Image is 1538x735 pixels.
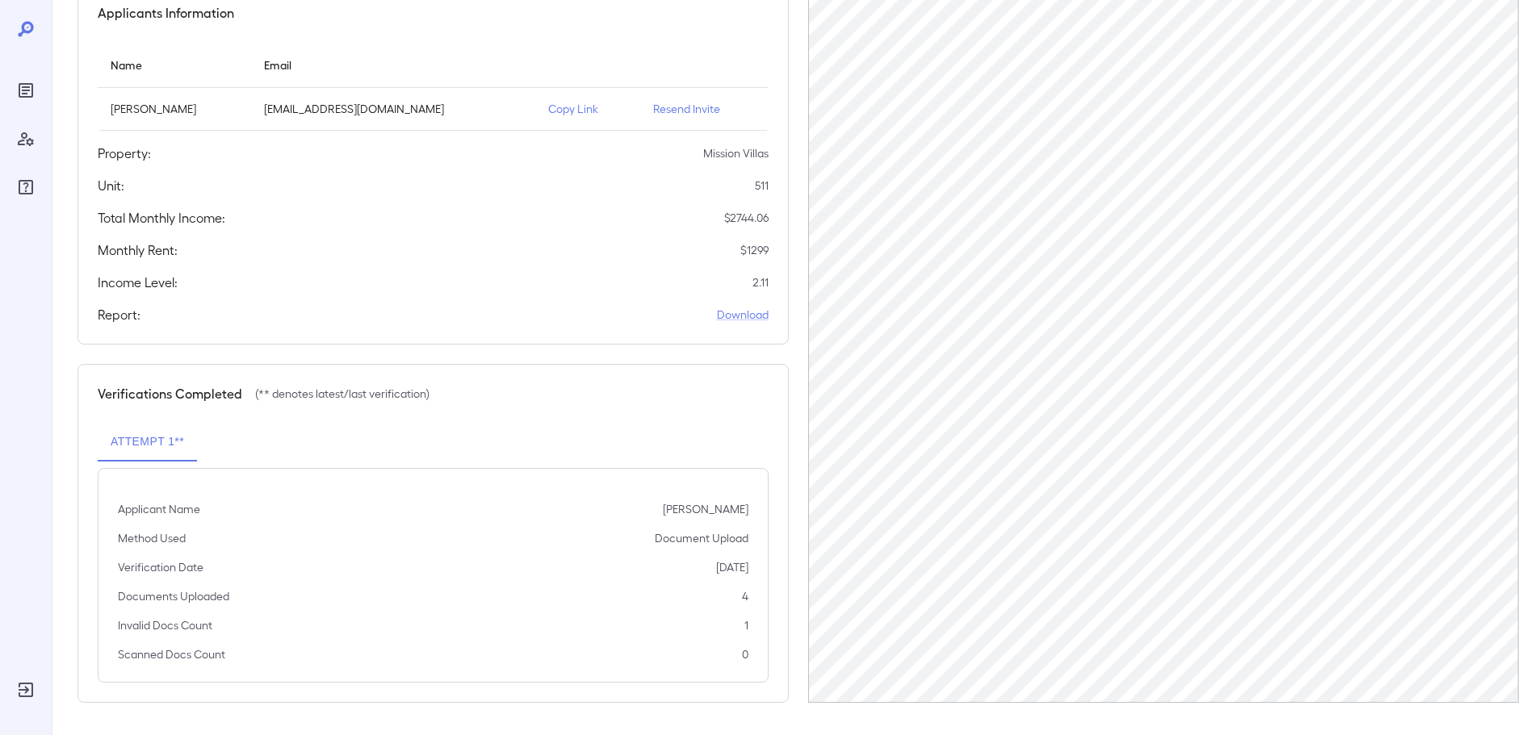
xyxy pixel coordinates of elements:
div: Log Out [13,677,39,703]
div: Manage Users [13,126,39,152]
p: [PERSON_NAME] [111,101,238,117]
h5: Unit: [98,176,124,195]
p: $ 2744.06 [724,210,769,226]
p: 0 [742,646,748,662]
p: $ 1299 [740,242,769,258]
p: Copy Link [548,101,627,117]
p: Scanned Docs Count [118,646,225,662]
p: Documents Uploaded [118,588,229,604]
h5: Applicants Information [98,3,234,23]
p: Resend Invite [653,101,756,117]
div: FAQ [13,174,39,200]
p: [DATE] [716,559,748,575]
p: Applicant Name [118,501,200,517]
a: Download [717,307,769,323]
p: 4 [742,588,748,604]
h5: Property: [98,144,151,163]
h5: Verifications Completed [98,384,242,403]
h5: Report: [98,305,140,324]
h5: Total Monthly Income: [98,208,225,228]
h5: Monthly Rent: [98,240,178,260]
th: Email [251,42,535,88]
p: [EMAIL_ADDRESS][DOMAIN_NAME] [264,101,522,117]
p: Verification Date [118,559,203,575]
p: [PERSON_NAME] [663,501,748,517]
p: (** denotes latest/last verification) [255,386,430,402]
p: Mission Villas [703,145,769,161]
table: simple table [98,42,769,131]
p: Document Upload [655,530,748,546]
h5: Income Level: [98,273,178,292]
p: Invalid Docs Count [118,617,212,633]
div: Reports [13,77,39,103]
p: Method Used [118,530,186,546]
p: 1 [744,617,748,633]
p: 511 [755,177,769,194]
button: Attempt 1** [98,423,197,461]
th: Name [98,42,251,88]
p: 2.11 [752,274,769,290]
